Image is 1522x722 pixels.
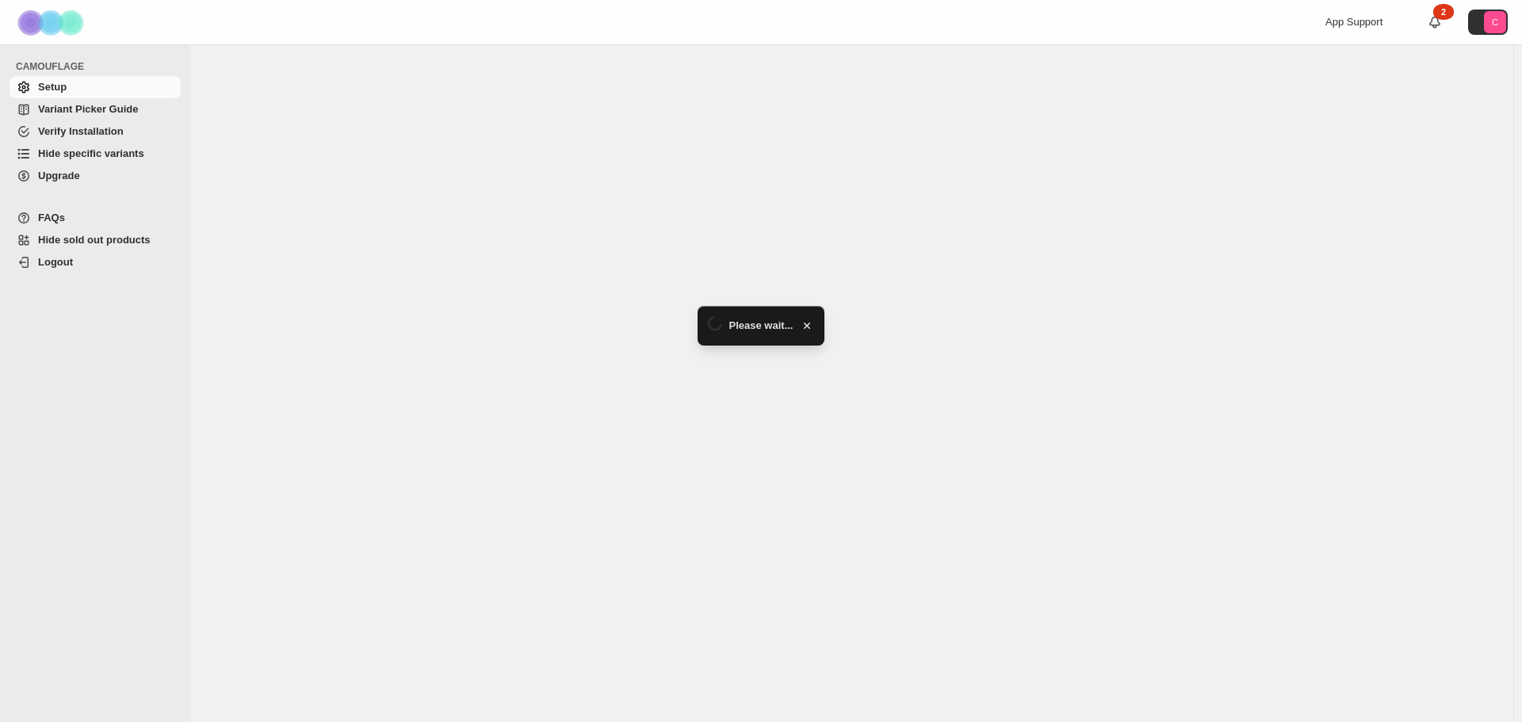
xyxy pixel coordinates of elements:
div: 2 [1433,4,1454,20]
a: Verify Installation [10,120,181,143]
img: Camouflage [13,1,92,44]
a: Variant Picker Guide [10,98,181,120]
a: FAQs [10,207,181,229]
span: Setup [38,81,67,93]
span: Variant Picker Guide [38,103,138,115]
span: FAQs [38,212,65,223]
a: 2 [1427,14,1443,30]
a: Logout [10,251,181,273]
text: C [1492,17,1498,27]
span: Avatar with initials C [1484,11,1506,33]
a: Setup [10,76,181,98]
span: Hide sold out products [38,234,151,246]
a: Hide specific variants [10,143,181,165]
span: CAMOUFLAGE [16,60,182,73]
span: Hide specific variants [38,147,144,159]
a: Upgrade [10,165,181,187]
span: Verify Installation [38,125,124,137]
a: Hide sold out products [10,229,181,251]
span: Logout [38,256,73,268]
span: App Support [1325,16,1382,28]
button: Avatar with initials C [1468,10,1508,35]
span: Please wait... [729,318,794,334]
span: Upgrade [38,170,80,181]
